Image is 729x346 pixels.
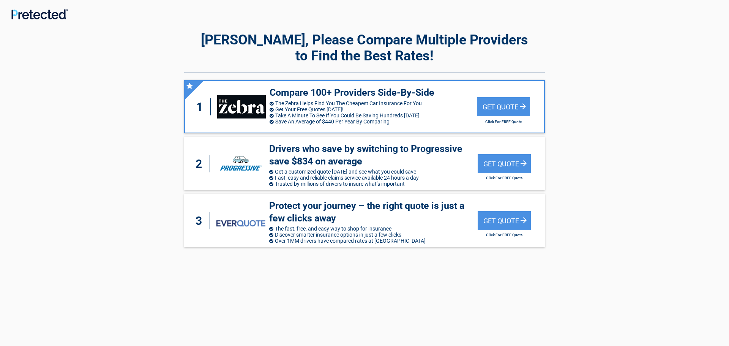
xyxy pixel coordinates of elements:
h2: Click For FREE Quote [478,233,531,237]
img: progressive's logo [216,152,265,175]
div: 1 [193,98,211,115]
h3: Drivers who save by switching to Progressive save $834 on average [269,143,477,167]
div: 3 [192,212,210,229]
li: Take A Minute To See If You Could Be Saving Hundreds [DATE] [270,112,477,118]
li: The fast, free, and easy way to shop for insurance [269,226,477,232]
li: Save An Average of $440 Per Year By Comparing [270,118,477,125]
img: Main Logo [11,9,68,19]
h2: Click For FREE Quote [477,120,530,124]
li: The Zebra Helps Find You The Cheapest Car Insurance For You [270,100,477,106]
div: Get Quote [478,211,531,230]
h2: Click For FREE Quote [478,176,531,180]
h2: [PERSON_NAME], Please Compare Multiple Providers to Find the Best Rates! [184,32,545,64]
li: Trusted by millions of drivers to insure what’s important [269,181,477,187]
li: Get a customized quote [DATE] and see what you could save [269,169,477,175]
div: Get Quote [477,97,530,116]
div: Get Quote [478,154,531,173]
img: thezebra's logo [217,95,266,118]
li: Discover smarter insurance options in just a few clicks [269,232,477,238]
li: Fast, easy and reliable claims service available 24 hours a day [269,175,477,181]
li: Get Your Free Quotes [DATE]! [270,106,477,112]
div: 2 [192,155,210,172]
img: everquote's logo [216,220,265,226]
h3: Compare 100+ Providers Side-By-Side [270,87,477,99]
li: Over 1MM drivers have compared rates at [GEOGRAPHIC_DATA] [269,238,477,244]
h3: Protect your journey – the right quote is just a few clicks away [269,200,477,224]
